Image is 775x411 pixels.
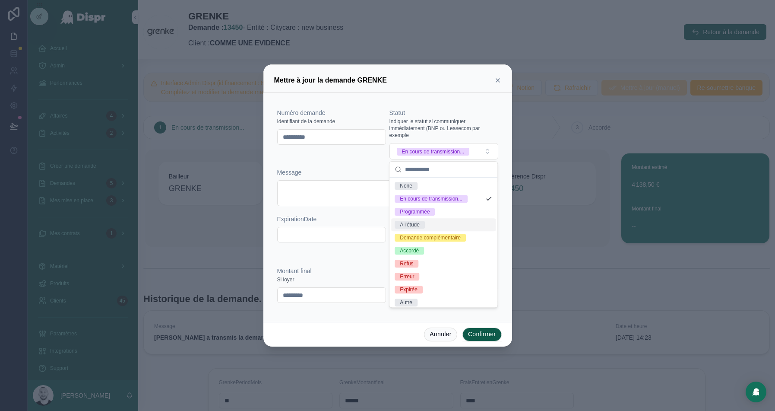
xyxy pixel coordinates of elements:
[400,221,420,229] div: A l'étude
[400,182,412,190] div: None
[277,276,294,283] span: Si loyer
[389,143,498,159] button: Select Button
[277,109,326,116] span: Numéro demande
[400,247,419,255] div: Accordé
[402,148,465,156] div: En cours de transmission...
[277,216,317,223] span: ExpirationDate
[389,178,497,307] div: Suggestions
[400,234,461,242] div: Demande complémentaire
[389,118,498,139] span: Indiquer le statut si communiquer immédiatement (BNP ou Leasecom par exemple
[389,109,405,116] span: Statut
[400,260,413,268] div: Refus
[400,208,430,216] div: Programmée
[462,328,502,341] button: Confirmer
[277,268,312,274] span: Montant final
[400,299,412,306] div: Autre
[277,118,335,125] span: Identifiant de la demande
[400,195,462,203] div: En cours de transmission...
[424,328,457,341] button: Annuler
[274,75,387,86] h3: Mettre à jour la demande GRENKE
[746,382,766,402] div: Open Intercom Messenger
[277,169,302,176] span: Message
[400,273,414,280] div: Erreur
[400,286,418,293] div: Expirée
